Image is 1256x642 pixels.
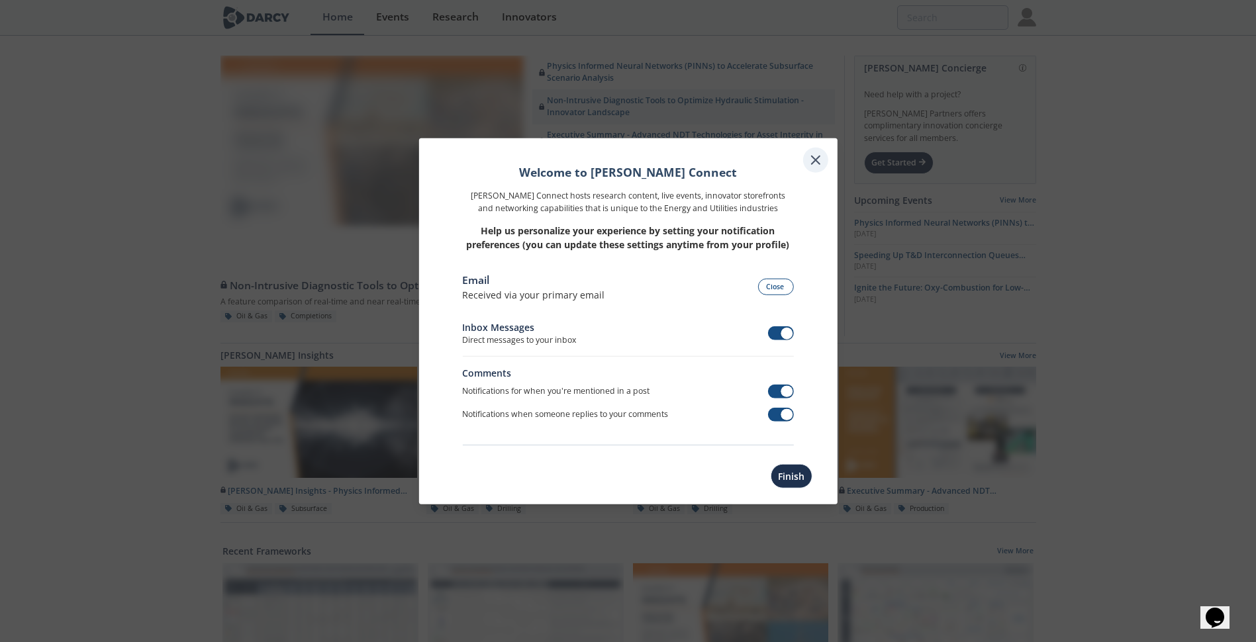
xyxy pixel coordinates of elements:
[462,334,576,346] div: Direct messages to your inbox
[462,272,604,288] div: Email
[462,320,576,334] div: Inbox Messages
[462,365,793,379] div: Comments
[462,408,668,420] p: Notifications when someone replies to your comments
[462,385,650,397] p: Notifications for when you're mentioned in a post
[758,279,794,295] button: Close
[462,224,793,252] p: Help us personalize your experience by setting your notification preferences (you can update thes...
[1200,589,1243,629] iframe: chat widget
[462,190,793,214] p: [PERSON_NAME] Connect hosts research content, live events, innovator storefronts and networking c...
[771,463,812,488] button: Finish
[462,288,604,302] p: Received via your primary email
[462,163,793,181] h1: Welcome to [PERSON_NAME] Connect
